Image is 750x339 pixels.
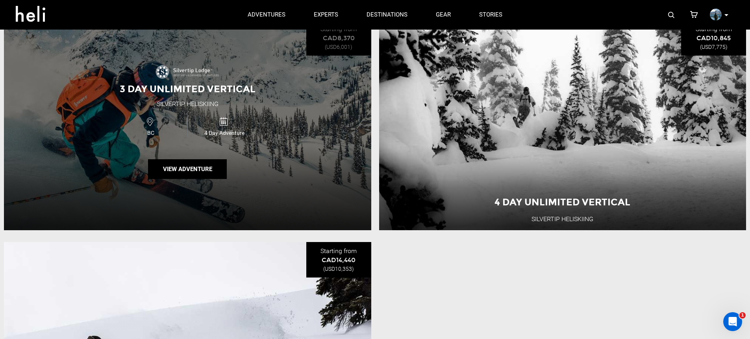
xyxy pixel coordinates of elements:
p: experts [314,11,338,19]
iframe: Intercom live chat [723,312,742,331]
div: Silvertip Heliskiing [157,100,219,109]
span: 4 Day Adventure [188,129,261,137]
span: 1 [739,312,746,319]
button: View Adventure [148,159,227,179]
p: destinations [367,11,407,19]
span: BC [114,129,187,137]
p: adventures [248,11,285,19]
img: search-bar-icon.svg [668,12,674,18]
span: 3 Day Unlimited Vertical [120,83,256,95]
img: profile_pic_8ca20cdc9a6f1675d636b7bd7df69e38.png [710,9,722,20]
img: images [156,65,219,78]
